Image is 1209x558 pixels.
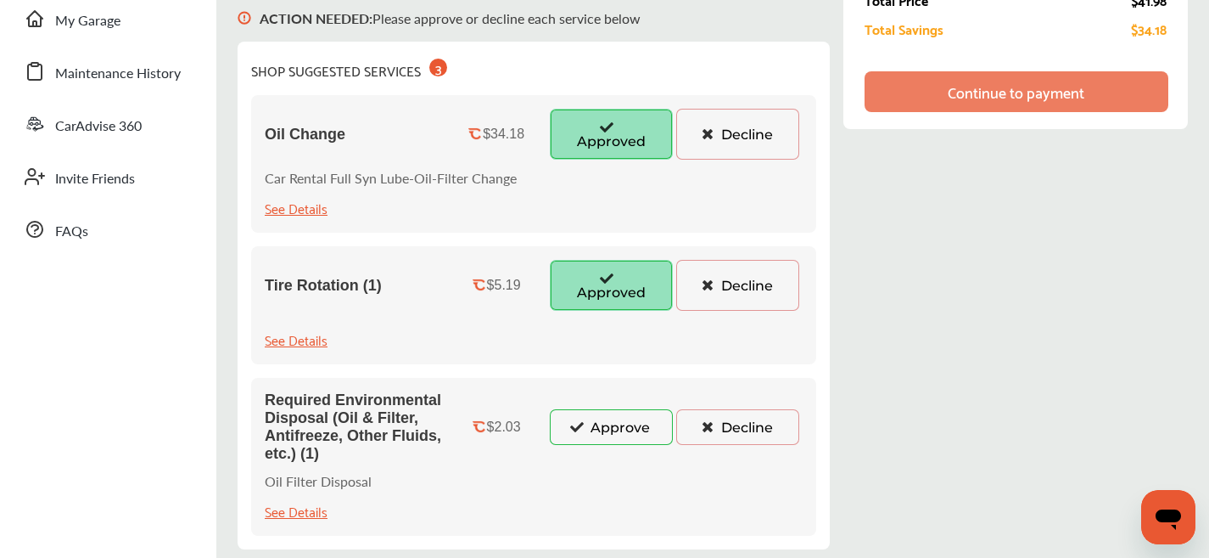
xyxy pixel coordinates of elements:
[260,8,641,28] p: Please approve or decline each service below
[265,168,517,188] p: Car Rental Full Syn Lube-Oil-Filter Change
[265,471,372,491] p: Oil Filter Disposal
[265,126,345,144] span: Oil Change
[55,168,135,190] span: Invite Friends
[265,196,327,219] div: See Details
[550,409,673,445] button: Approve
[265,392,444,463] span: Required Environmental Disposal (Oil & Filter, Antifreeze, Other Fluids, etc.) (1)
[260,8,372,28] b: ACTION NEEDED :
[55,116,142,138] span: CarAdvise 360
[265,277,382,295] span: Tire Rotation (1)
[55,221,88,243] span: FAQs
[487,420,521,435] div: $2.03
[676,260,799,311] button: Decline
[265,328,327,351] div: See Details
[550,109,673,160] button: Approved
[15,155,199,199] a: Invite Friends
[1131,21,1167,37] div: $34.18
[15,102,199,146] a: CarAdvise 360
[676,109,799,160] button: Decline
[865,21,943,37] div: Total Savings
[1141,490,1195,544] iframe: Button to launch messaging window
[948,83,1084,100] div: Continue to payment
[265,499,327,522] div: See Details
[483,127,524,142] div: $34.18
[429,59,447,76] div: 3
[487,278,521,293] div: $5.19
[550,260,673,311] button: Approved
[15,207,199,251] a: FAQs
[55,63,181,85] span: Maintenance History
[676,409,799,445] button: Decline
[55,10,120,32] span: My Garage
[15,49,199,93] a: Maintenance History
[251,55,447,82] div: SHOP SUGGESTED SERVICES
